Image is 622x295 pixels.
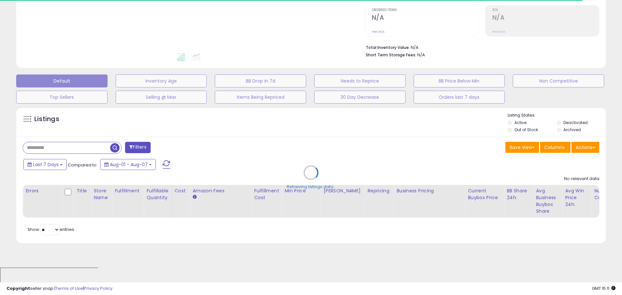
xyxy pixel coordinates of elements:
small: Prev: N/A [492,30,505,34]
span: ROI [492,8,599,12]
span: N/A [417,52,425,58]
button: 30 Day Decrease [314,91,406,104]
button: BB Price Below Min [414,74,505,87]
button: Selling @ Max [116,91,207,104]
div: Retrieving listings data.. [287,184,335,190]
button: Items Being Repriced [215,91,306,104]
button: Non Competitive [513,74,604,87]
button: Needs to Reprice [314,74,406,87]
h2: N/A [492,14,599,23]
button: Orders last 7 days [414,91,505,104]
small: Prev: N/A [372,30,385,34]
li: N/A [366,43,594,51]
button: Top Sellers [16,91,108,104]
button: Default [16,74,108,87]
button: BB Drop in 7d [215,74,306,87]
button: Inventory Age [116,74,207,87]
h2: N/A [372,14,478,23]
b: Total Inventory Value: [366,45,410,50]
b: Short Term Storage Fees: [366,52,416,58]
span: Ordered Items [372,8,478,12]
